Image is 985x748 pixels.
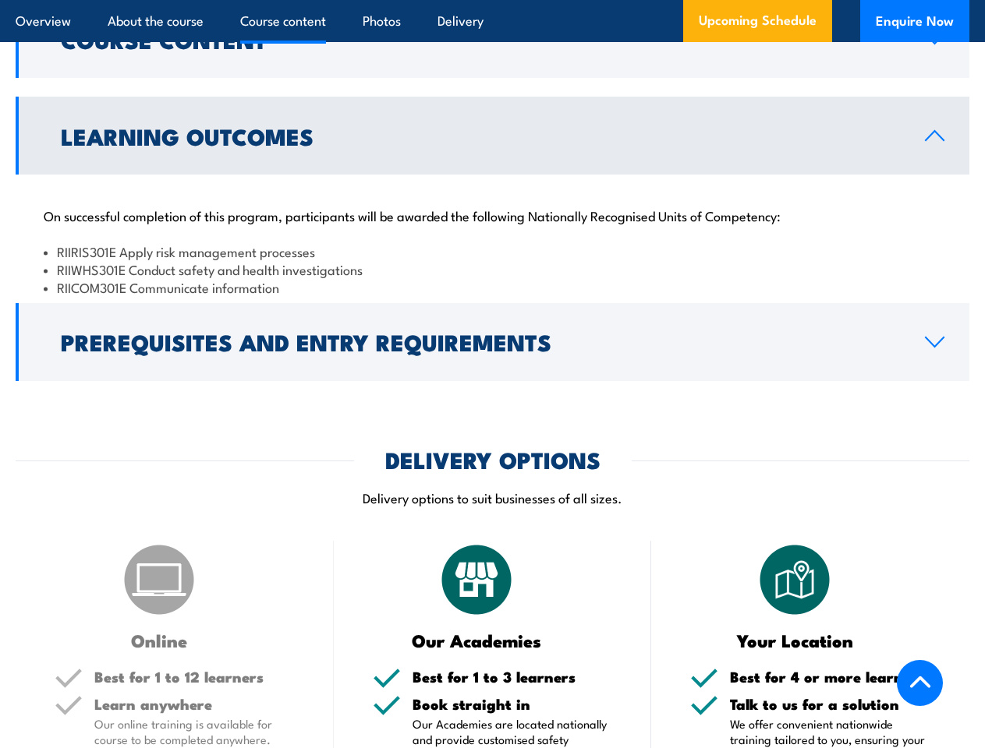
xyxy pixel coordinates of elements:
[55,631,264,649] h3: Online
[44,278,941,296] li: RIICOM301E Communicate information
[385,449,601,469] h2: DELIVERY OPTIONS
[16,303,969,381] a: Prerequisites and Entry Requirements
[94,669,295,684] h5: Best for 1 to 12 learners
[44,207,941,223] p: On successful completion of this program, participants will be awarded the following Nationally R...
[44,260,941,278] li: RIIWHS301E Conduct safety and health investigations
[61,125,900,146] h2: Learning Outcomes
[730,697,930,711] h5: Talk to us for a solution
[413,669,613,684] h5: Best for 1 to 3 learners
[44,242,941,260] li: RIIRIS301E Apply risk management processes
[730,669,930,684] h5: Best for 4 or more learners
[373,631,582,649] h3: Our Academies
[61,29,900,49] h2: Course Content
[16,97,969,175] a: Learning Outcomes
[94,697,295,711] h5: Learn anywhere
[61,331,900,351] h2: Prerequisites and Entry Requirements
[94,716,295,747] p: Our online training is available for course to be completed anywhere.
[413,697,613,711] h5: Book straight in
[16,489,969,506] p: Delivery options to suit businesses of all sizes.
[690,631,899,649] h3: Your Location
